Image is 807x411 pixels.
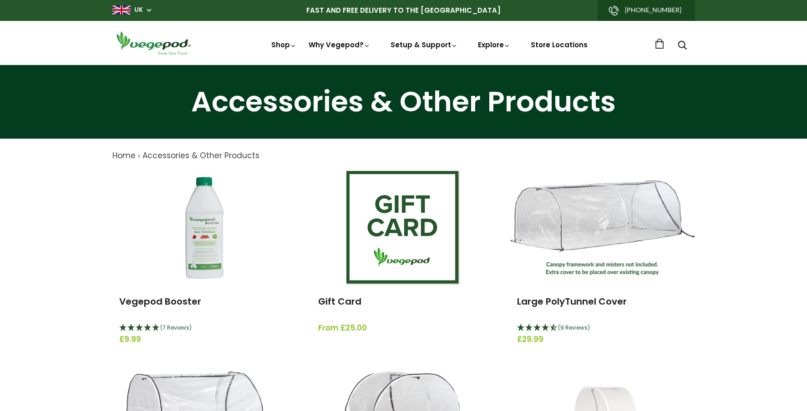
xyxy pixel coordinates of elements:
[517,334,688,346] span: £29.99
[119,295,201,308] a: Vegepod Booster
[147,171,261,285] img: Vegepod Booster
[271,40,297,50] a: Shop
[112,150,695,162] nav: breadcrumbs
[119,322,290,334] div: 5 Stars - 7 Reviews
[558,324,590,331] span: 4.44 Stars - 9 Reviews
[142,150,259,161] a: Accessories & Other Products
[391,40,458,50] a: Setup & Support
[478,40,511,50] a: Explore
[510,180,695,276] img: Large PolyTunnel Cover
[11,88,796,116] h1: Accessories & Other Products
[678,41,687,51] a: Search
[531,40,588,50] a: Store Locations
[318,322,489,334] span: From £25.00
[112,5,131,15] img: gb_large.png
[309,40,371,50] a: Why Vegepod?
[318,295,361,308] a: Gift Card
[119,334,290,346] span: £9.99
[160,324,192,331] span: 5 Stars - 7 Reviews
[112,150,136,161] a: Home
[138,150,140,161] span: ›
[134,5,143,15] a: UK
[517,322,688,334] div: 4.44 Stars - 9 Reviews
[346,171,460,285] img: Gift Card
[517,295,627,308] a: Large PolyTunnel Cover
[112,30,194,56] img: Vegepod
